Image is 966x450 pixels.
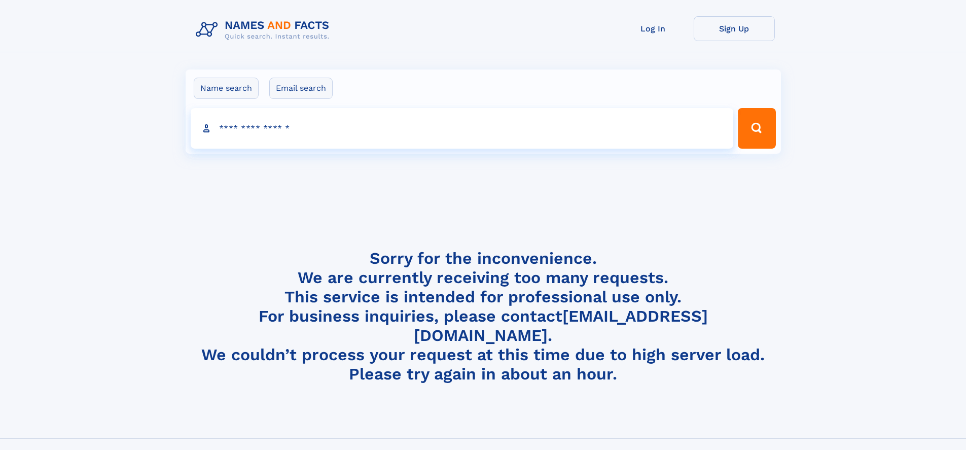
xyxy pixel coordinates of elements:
[738,108,775,149] button: Search Button
[269,78,333,99] label: Email search
[613,16,694,41] a: Log In
[192,249,775,384] h4: Sorry for the inconvenience. We are currently receiving too many requests. This service is intend...
[191,108,734,149] input: search input
[194,78,259,99] label: Name search
[414,306,708,345] a: [EMAIL_ADDRESS][DOMAIN_NAME]
[694,16,775,41] a: Sign Up
[192,16,338,44] img: Logo Names and Facts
